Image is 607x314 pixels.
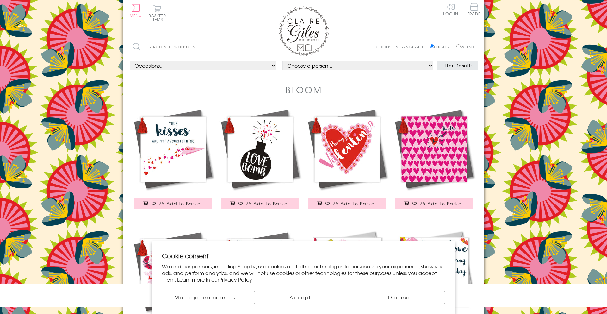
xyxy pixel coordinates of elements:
p: Choose a language: [376,44,429,50]
a: Valentine's Day Card, Paper Plane Kisses, Embellished with a colourful tassel £3.75 Add to Basket [130,106,217,216]
button: Basket0 items [149,5,166,21]
span: £3.75 Add to Basket [412,200,464,207]
a: Valentine's Day Card, Hearts Background, Embellished with a colourful tassel £3.75 Add to Basket [391,106,478,216]
img: Valentine's Day Card, Bomb, Love Bomb, Embellished with a colourful tassel [217,106,304,193]
img: Claire Giles Greetings Cards [278,6,329,56]
span: 0 items [152,13,166,22]
button: £3.75 Add to Basket [221,198,299,209]
span: Trade [468,3,481,16]
button: Filter Results [437,61,478,70]
h1: Bloom [285,83,322,96]
img: Valentine's Day Card, Paper Plane Kisses, Embellished with a colourful tassel [130,106,217,193]
label: English [430,44,455,50]
button: Decline [353,291,445,304]
img: Valentine's Day Card, Hearts Background, Embellished with a colourful tassel [391,106,478,193]
span: £3.75 Add to Basket [151,200,203,207]
button: Accept [254,291,346,304]
input: Search all products [130,40,240,54]
label: Welsh [456,44,474,50]
img: Valentine's Day Card, Heart with Flowers, Embellished with a colourful tassel [304,106,391,193]
a: Valentine's Day Card, Bomb, Love Bomb, Embellished with a colourful tassel £3.75 Add to Basket [217,106,304,216]
span: £3.75 Add to Basket [325,200,377,207]
button: £3.75 Add to Basket [134,198,212,209]
input: Search [234,40,240,54]
span: Menu [130,13,142,18]
h2: Cookie consent [162,251,445,260]
input: English [430,44,434,48]
button: Menu [130,4,142,17]
a: Trade [468,3,481,17]
span: Manage preferences [174,293,235,301]
input: Welsh [456,44,461,48]
button: £3.75 Add to Basket [395,198,473,209]
a: Valentine's Day Card, Heart with Flowers, Embellished with a colourful tassel £3.75 Add to Basket [304,106,391,216]
p: We and our partners, including Shopify, use cookies and other technologies to personalize your ex... [162,263,445,283]
button: Manage preferences [162,291,248,304]
a: Privacy Policy [219,276,252,283]
span: £3.75 Add to Basket [238,200,290,207]
a: Log In [443,3,458,16]
button: £3.75 Add to Basket [308,198,386,209]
